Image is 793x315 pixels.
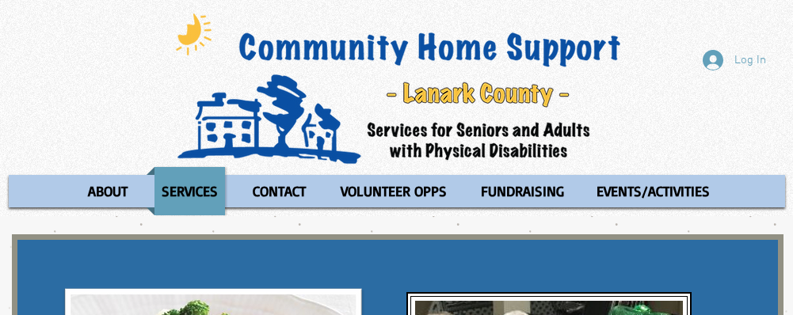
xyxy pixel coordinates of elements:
[474,167,571,215] p: FUNDRAISING
[466,167,578,215] a: FUNDRAISING
[729,52,772,69] span: Log In
[334,167,454,215] p: VOLUNTEER OPPS
[72,167,143,215] a: ABOUT
[326,167,462,215] a: VOLUNTEER OPPS
[9,167,785,215] nav: Site
[147,167,233,215] a: SERVICES
[246,167,313,215] p: CONTACT
[237,167,322,215] a: CONTACT
[81,167,135,215] p: ABOUT
[589,167,717,215] p: EVENTS/ACTIVITIES
[154,167,225,215] p: SERVICES
[692,45,777,75] button: Log In
[581,167,725,215] a: EVENTS/ACTIVITIES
